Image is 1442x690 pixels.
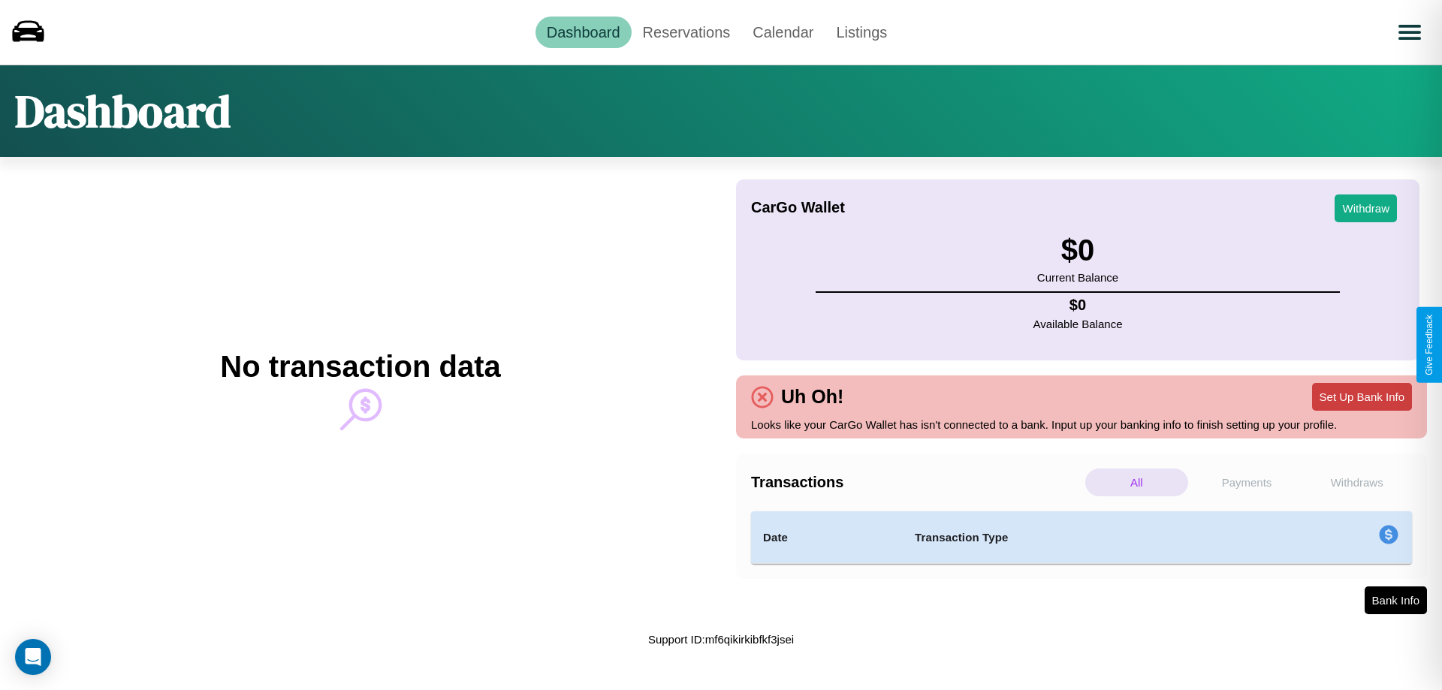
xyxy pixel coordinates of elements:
a: Listings [825,17,898,48]
button: Open menu [1389,11,1431,53]
p: Payments [1196,469,1299,496]
p: All [1085,469,1188,496]
a: Reservations [632,17,742,48]
p: Available Balance [1033,314,1123,334]
button: Withdraw [1335,194,1397,222]
h2: No transaction data [220,350,500,384]
h3: $ 0 [1037,234,1118,267]
div: Open Intercom Messenger [15,639,51,675]
a: Calendar [741,17,825,48]
h1: Dashboard [15,80,231,142]
div: Give Feedback [1424,315,1434,375]
p: Support ID: mf6qikirkibfkf3jsei [648,629,794,649]
h4: Date [763,529,891,547]
a: Dashboard [535,17,632,48]
button: Bank Info [1365,586,1427,614]
button: Set Up Bank Info [1312,383,1412,411]
h4: Transactions [751,474,1081,491]
table: simple table [751,511,1412,564]
p: Looks like your CarGo Wallet has isn't connected to a bank. Input up your banking info to finish ... [751,414,1412,435]
h4: CarGo Wallet [751,199,845,216]
h4: Transaction Type [915,529,1256,547]
p: Current Balance [1037,267,1118,288]
h4: $ 0 [1033,297,1123,314]
h4: Uh Oh! [774,386,851,408]
p: Withdraws [1305,469,1408,496]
